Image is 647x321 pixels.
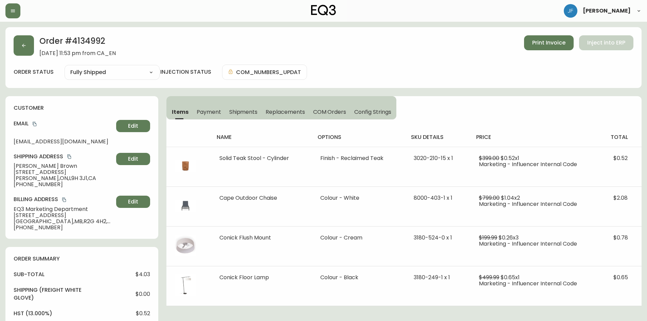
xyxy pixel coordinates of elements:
li: Colour - Cream [320,235,397,241]
span: [STREET_ADDRESS] [14,212,113,218]
span: Conick Flush Mount [219,234,271,242]
span: [GEOGRAPHIC_DATA] , MB , R2G 4H2 , CA [14,218,113,225]
button: Edit [116,120,150,132]
span: [PERSON_NAME] [583,8,631,14]
span: Payment [197,108,221,115]
span: Conick Floor Lamp [219,273,269,281]
span: $799.00 [479,194,500,202]
h4: price [476,133,600,141]
span: $0.00 [136,291,150,297]
span: Marketing - Influencer Internal Code [479,280,577,287]
span: [PHONE_NUMBER] [14,225,113,231]
span: Edit [128,198,138,206]
h4: hst (13.000%) [14,310,52,317]
span: [DATE] 11:53 pm from CA_EN [39,50,116,56]
h4: Billing Address [14,196,113,203]
h2: Order # 4134992 [39,35,116,50]
button: Edit [116,196,150,208]
img: 2ce403413fd753860a9e183c86f326ef [564,4,577,18]
img: 80c83892-1a55-4cc0-9aaf-56dfee75aa5a.jpg [175,274,196,296]
label: order status [14,68,54,76]
span: $0.26 x 3 [499,234,519,242]
span: Edit [128,122,138,130]
span: Marketing - Influencer Internal Code [479,200,577,208]
span: Marketing - Influencer Internal Code [479,160,577,168]
h4: customer [14,104,150,112]
span: [PERSON_NAME] , ON , L9H 3J1 , CA [14,175,113,181]
span: [PHONE_NUMBER] [14,181,113,188]
button: Edit [116,153,150,165]
span: 3180-249-1 x 1 [414,273,450,281]
span: $1.04 x 2 [501,194,520,202]
h4: total [611,133,636,141]
li: Colour - Black [320,274,397,281]
span: Solid Teak Stool - Cylinder [219,154,289,162]
span: [STREET_ADDRESS] [14,169,113,175]
span: 8000-403-1 x 1 [414,194,452,202]
h4: order summary [14,255,150,263]
span: $0.52 [136,310,150,317]
span: Edit [128,155,138,163]
h4: Shipping Address [14,153,113,160]
img: logo [311,5,336,16]
span: $199.99 [479,234,497,242]
h4: sub-total [14,271,44,278]
span: EQ3 Marketing Department [14,206,113,212]
button: copy [31,121,38,127]
span: $0.52 [613,154,628,162]
span: Shipments [229,108,258,115]
h4: Shipping ( Freight White Glove ) [14,286,82,302]
h4: injection status [160,68,211,76]
span: $0.65 [613,273,628,281]
span: $0.52 x 1 [501,154,519,162]
span: Replacements [266,108,305,115]
h4: options [318,133,400,141]
span: Config Strings [354,108,391,115]
button: copy [66,153,73,160]
span: COM Orders [313,108,346,115]
span: $2.08 [613,194,628,202]
span: $0.65 x 1 [501,273,520,281]
img: 8000-403-MC-400-1-cl1dvkwor1ks30118gd2bo0yp.jpg [175,195,196,217]
button: Print Invoice [524,35,574,50]
h4: Email [14,120,113,127]
li: Finish - Reclaimed Teak [320,155,397,161]
img: 3020-207-15-400-1-ckj1l84dy3rq701744ssypr6b.jpg [175,155,196,177]
span: [PERSON_NAME] Brown [14,163,113,169]
h4: sku details [411,133,466,141]
span: $499.99 [479,273,499,281]
button: copy [61,196,68,203]
span: 3180-524-0 x 1 [414,234,452,242]
li: Colour - White [320,195,397,201]
h4: name [217,133,307,141]
span: Cape Outdoor Chaise [219,194,277,202]
span: 3020-210-15 x 1 [414,154,453,162]
span: Print Invoice [532,39,565,47]
span: $0.78 [613,234,628,242]
span: $399.00 [479,154,499,162]
span: Marketing - Influencer Internal Code [479,240,577,248]
img: 59c8103e-1b5d-48b1-9fd5-9cad23f898ae.jpg [175,235,196,256]
span: [EMAIL_ADDRESS][DOMAIN_NAME] [14,139,113,145]
span: $4.03 [136,271,150,278]
span: Items [172,108,188,115]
